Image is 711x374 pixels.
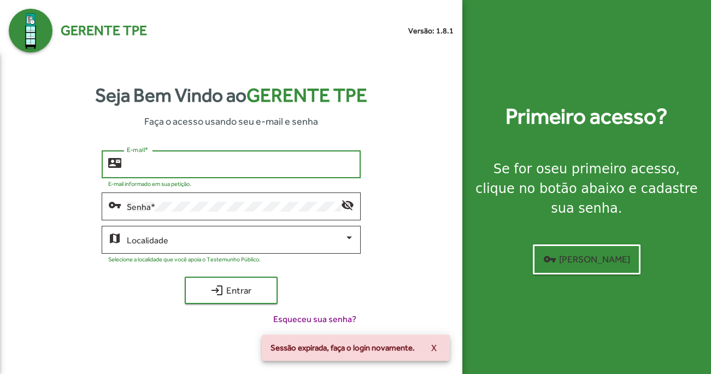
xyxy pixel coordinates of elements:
[506,100,667,133] strong: Primeiro acesso?
[408,25,454,37] small: Versão: 1.8.1
[108,156,121,169] mat-icon: contact_mail
[185,277,278,304] button: Entrar
[543,249,630,269] span: [PERSON_NAME]
[341,198,354,211] mat-icon: visibility_off
[195,280,268,300] span: Entrar
[271,342,415,353] span: Sessão expirada, faça o login novamente.
[144,114,318,128] span: Faça o acesso usando seu e-mail e senha
[431,338,437,358] span: X
[422,338,445,358] button: X
[533,244,641,274] button: [PERSON_NAME]
[95,81,367,110] strong: Seja Bem Vindo ao
[246,84,367,106] span: Gerente TPE
[108,198,121,211] mat-icon: vpn_key
[61,20,147,41] span: Gerente TPE
[108,180,191,187] mat-hint: E-mail informado em sua petição.
[544,161,676,177] strong: seu primeiro acesso
[273,313,356,326] span: Esqueceu sua senha?
[108,256,261,262] mat-hint: Selecione a localidade que você apoia o Testemunho Público.
[210,284,224,297] mat-icon: login
[475,159,698,218] div: Se for o , clique no botão abaixo e cadastre sua senha.
[108,231,121,244] mat-icon: map
[9,9,52,52] img: Logo Gerente
[543,253,556,266] mat-icon: vpn_key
